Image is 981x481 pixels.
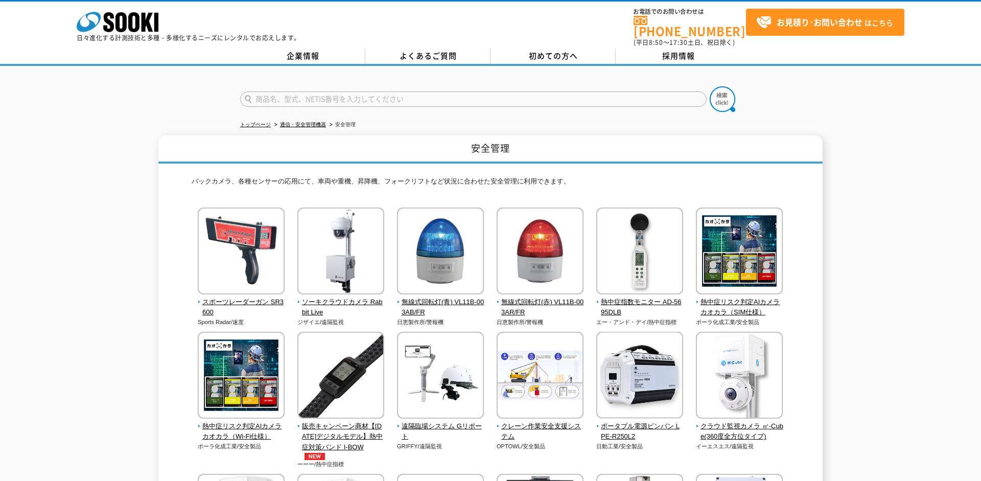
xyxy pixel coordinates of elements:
img: 熱中症リスク判定AIカメラ カオカラ（SIM仕様） [696,208,783,297]
a: 通信・安全管理機器 [280,122,326,127]
p: OPTOWL/安全製品 [497,442,584,451]
p: バックカメラ、各種センサーの応用にて、車両や重機、昇降機、フォークリフトなど状況に合わせた安全管理に利用できます。 [192,176,789,192]
a: 無線式回転灯(赤) VL11B-003AR/FR [497,287,584,318]
img: ソーキクラウドカメラ Rabbit Live [297,208,384,297]
p: 日恵製作所/警報機 [497,318,584,327]
h1: 安全管理 [158,135,823,164]
span: スポーツレーダーガン SR3600 [198,297,285,318]
a: クラウド監視カメラ ㎥-Cube(360度全方位タイプ) [696,411,783,442]
span: クラウド監視カメラ ㎥-Cube(360度全方位タイプ) [696,421,783,443]
p: Sports Radar/速度 [198,318,285,327]
span: 8:50 [649,38,663,47]
img: 無線式回転灯(赤) VL11B-003AR/FR [497,208,583,297]
span: 販売キャンペーン商材【[DATE]デジタルモデル】熱中症対策バンド I-BOW [297,421,385,460]
p: ポーラ化成工業/安全製品 [696,318,783,327]
p: ジザイエ/遠隔監視 [297,318,385,327]
a: トップページ [240,122,271,127]
span: (平日 ～ 土日、祝日除く) [634,38,735,47]
img: 販売キャンペーン商材【2025年デジタルモデル】熱中症対策バンド I-BOW [297,332,384,421]
span: 熱中症指数モニター AD-5695DLB [596,297,684,318]
img: ポータブル電源ピンバン LPE-R250L2 [596,332,683,421]
span: ソーキクラウドカメラ Rabbit Live [297,297,385,318]
span: 初めての方へ [529,50,578,61]
strong: お見積り･お問い合わせ [777,16,862,28]
img: スポーツレーダーガン SR3600 [198,208,285,297]
span: 無線式回転灯(青) VL11B-003AB/FR [397,297,484,318]
img: 熱中症リスク判定AIカメラ カオカラ（Wi-Fi仕様） [198,332,285,421]
img: NEW [302,453,328,460]
span: 遠隔臨場システム Gリポート [397,421,484,443]
p: 日恵製作所/警報機 [397,318,484,327]
a: ソーキクラウドカメラ Rabbit Live [297,287,385,318]
p: エー・アンド・デイ/熱中症指標 [596,318,684,327]
img: 遠隔臨場システム Gリポート [397,332,484,421]
span: お電話でのお問い合わせは [634,9,746,15]
p: イーエスエス/遠隔監視 [696,442,783,451]
a: よくあるご質問 [365,49,491,64]
span: 熱中症リスク判定AIカメラ カオカラ（Wi-Fi仕様） [198,421,285,443]
a: 採用情報 [616,49,741,64]
span: 無線式回転灯(赤) VL11B-003AR/FR [497,297,584,318]
img: 無線式回転灯(青) VL11B-003AB/FR [397,208,484,297]
p: ポーラ化成工業/安全製品 [198,442,285,451]
a: 企業情報 [240,49,365,64]
img: クラウド監視カメラ ㎥-Cube(360度全方位タイプ) [696,332,783,421]
a: 販売キャンペーン商材【[DATE]デジタルモデル】熱中症対策バンド I-BOWNEW [297,411,385,460]
p: 日動工業/安全製品 [596,442,684,451]
a: [PHONE_NUMBER] [634,16,746,37]
img: クレーン作業安全支援システム [497,332,583,421]
p: 日々進化する計測技術と多種・多様化するニーズにレンタルでお応えします。 [77,35,300,41]
a: お見積り･お問い合わせはこちら [746,9,904,36]
a: クレーン作業安全支援システム [497,411,584,442]
img: 熱中症指数モニター AD-5695DLB [596,208,683,297]
span: 17:30 [669,38,688,47]
a: スポーツレーダーガン SR3600 [198,287,285,318]
a: 無線式回転灯(青) VL11B-003AB/FR [397,287,484,318]
a: 初めての方へ [491,49,616,64]
p: ーーー/熱中症指標 [297,460,385,469]
p: GRIFFY/遠隔監視 [397,442,484,451]
span: はこちら [756,15,893,30]
img: btn_search.png [710,86,735,112]
a: 熱中症リスク判定AIカメラ カオカラ（SIM仕様） [696,287,783,318]
span: ポータブル電源ピンバン LPE-R250L2 [596,421,684,443]
a: 遠隔臨場システム Gリポート [397,411,484,442]
input: 商品名、型式、NETIS番号を入力してください [240,91,707,107]
a: 熱中症リスク判定AIカメラ カオカラ（Wi-Fi仕様） [198,411,285,442]
li: 安全管理 [328,120,356,130]
a: ポータブル電源ピンバン LPE-R250L2 [596,411,684,442]
span: クレーン作業安全支援システム [497,421,584,443]
span: 熱中症リスク判定AIカメラ カオカラ（SIM仕様） [696,297,783,318]
a: 熱中症指数モニター AD-5695DLB [596,287,684,318]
